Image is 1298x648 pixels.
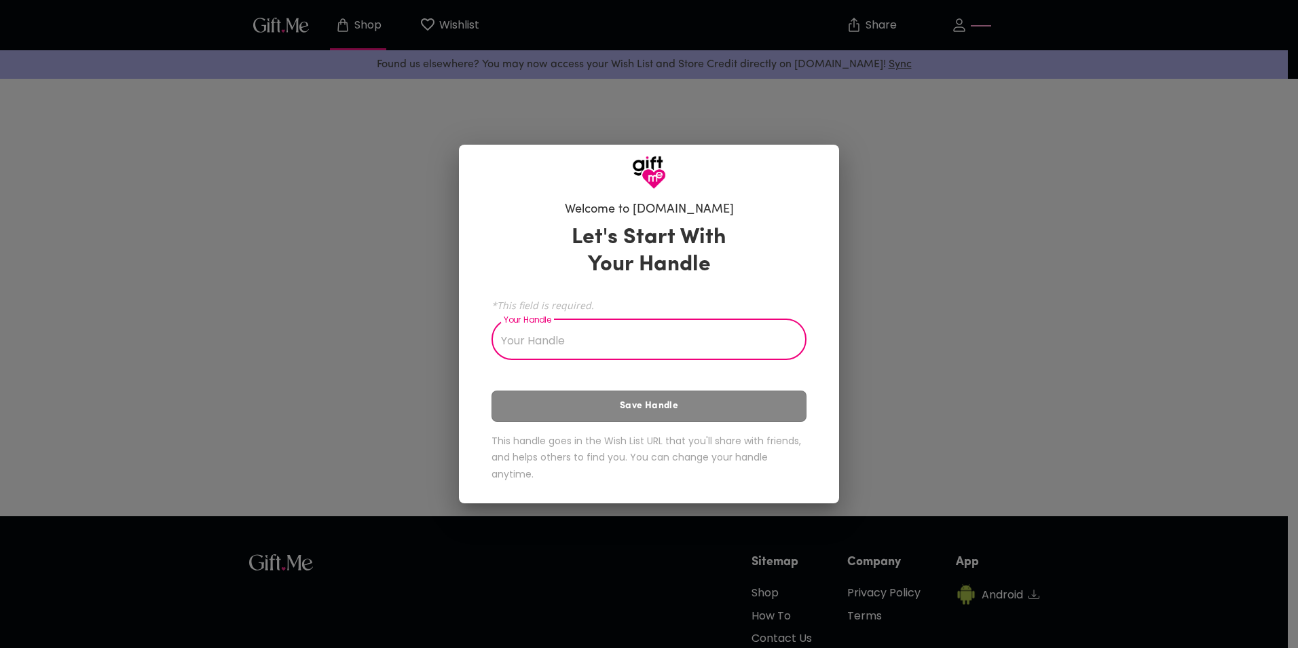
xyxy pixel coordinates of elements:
[565,202,734,218] h6: Welcome to [DOMAIN_NAME]
[492,433,806,483] h6: This handle goes in the Wish List URL that you'll share with friends, and helps others to find yo...
[492,299,806,312] span: *This field is required.
[555,224,743,278] h3: Let's Start With Your Handle
[632,156,666,190] img: GiftMe Logo
[492,322,792,360] input: Your Handle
